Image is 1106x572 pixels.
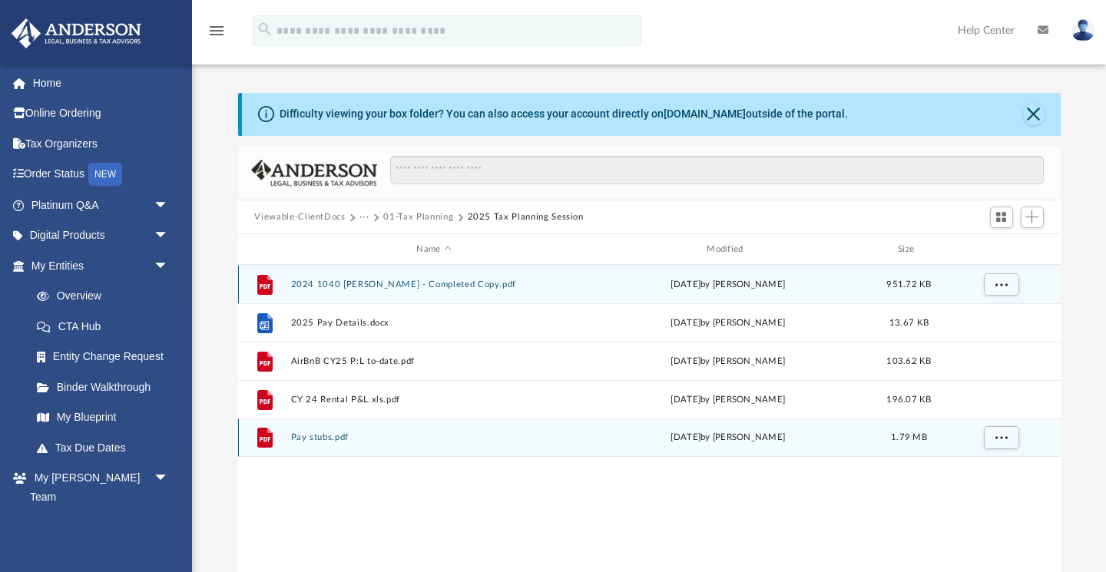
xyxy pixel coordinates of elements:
[990,207,1013,228] button: Switch to Grid View
[584,278,872,292] div: [DATE] by [PERSON_NAME]
[891,433,927,441] span: 1.79 MB
[11,159,192,190] a: Order StatusNEW
[383,210,453,224] button: 01-Tax Planning
[280,106,848,122] div: Difficulty viewing your box folder? You can also access your account directly on outside of the p...
[290,318,578,328] button: 2025 Pay Details.docx
[22,281,192,312] a: Overview
[11,128,192,159] a: Tax Organizers
[290,356,578,366] button: AirBnB CY25 P:L to-date.pdf
[22,402,184,433] a: My Blueprint
[11,463,184,512] a: My [PERSON_NAME] Teamarrow_drop_down
[257,21,273,38] i: search
[22,342,192,372] a: Entity Change Request
[671,357,700,365] span: [DATE]
[11,98,192,129] a: Online Ordering
[584,393,872,407] div: [DATE] by [PERSON_NAME]
[11,250,192,281] a: My Entitiesarrow_drop_down
[946,243,1054,256] div: id
[22,372,192,402] a: Binder Walkthrough
[983,426,1018,449] button: More options
[154,463,184,494] span: arrow_drop_down
[886,280,931,289] span: 951.72 KB
[254,210,345,224] button: Viewable-ClientDocs
[584,316,872,330] div: [DATE] by [PERSON_NAME]
[1071,19,1094,41] img: User Pic
[878,243,939,256] div: Size
[1023,104,1045,125] button: Close
[207,21,226,40] i: menu
[11,68,192,98] a: Home
[584,355,872,369] div: by [PERSON_NAME]
[22,311,192,342] a: CTA Hub
[290,243,577,256] div: Name
[290,433,578,443] button: Pay stubs.pdf
[244,243,283,256] div: id
[359,210,369,224] button: ···
[390,156,1043,185] input: Search files and folders
[88,163,122,186] div: NEW
[584,243,871,256] div: Modified
[290,279,578,289] button: 2024 1040 [PERSON_NAME] - Completed Copy.pdf
[11,220,192,251] a: Digital Productsarrow_drop_down
[207,29,226,40] a: menu
[22,432,192,463] a: Tax Due Dates
[468,210,584,224] button: 2025 Tax Planning Session
[886,395,931,404] span: 196.07 KB
[584,431,872,445] div: [DATE] by [PERSON_NAME]
[290,395,578,405] button: CY 24 Rental P&L.xls.pdf
[154,250,184,282] span: arrow_drop_down
[664,107,746,120] a: [DOMAIN_NAME]
[1021,207,1044,228] button: Add
[983,273,1018,296] button: More options
[11,190,192,220] a: Platinum Q&Aarrow_drop_down
[886,357,931,365] span: 103.62 KB
[154,220,184,252] span: arrow_drop_down
[7,18,146,48] img: Anderson Advisors Platinum Portal
[154,190,184,221] span: arrow_drop_down
[889,319,928,327] span: 13.67 KB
